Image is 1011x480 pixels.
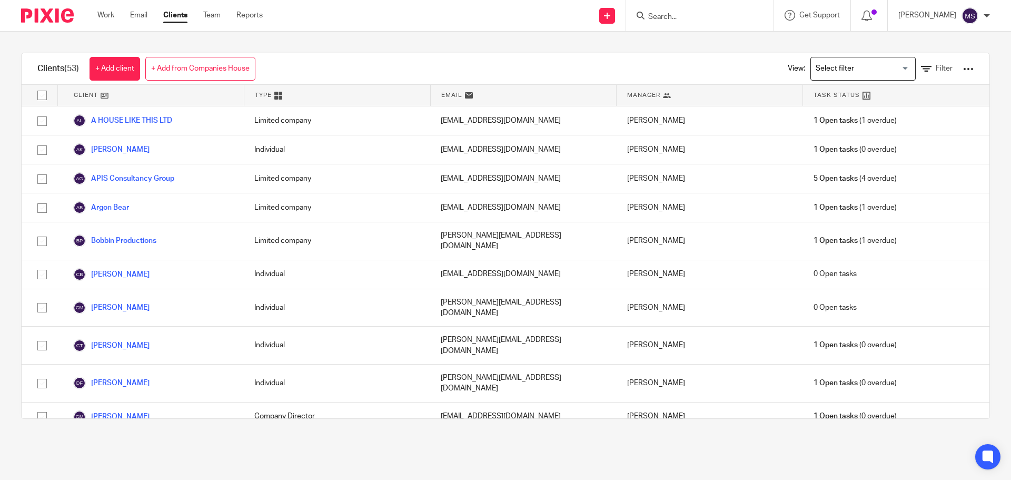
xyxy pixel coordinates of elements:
div: [PERSON_NAME] [617,222,803,260]
input: Select all [32,85,52,105]
div: Company Director [244,403,430,431]
div: [PERSON_NAME] [617,365,803,402]
div: Limited company [244,106,430,135]
img: svg%3E [73,301,86,314]
div: [EMAIL_ADDRESS][DOMAIN_NAME] [430,260,617,289]
div: Individual [244,365,430,402]
a: Argon Bear [73,201,129,214]
img: svg%3E [73,143,86,156]
div: [EMAIL_ADDRESS][DOMAIN_NAME] [430,403,617,431]
span: (4 overdue) [814,173,897,184]
span: (1 overdue) [814,115,897,126]
a: Clients [163,10,187,21]
div: Limited company [244,164,430,193]
a: [PERSON_NAME] [73,377,150,389]
span: Filter [936,65,953,72]
span: 5 Open tasks [814,173,858,184]
img: svg%3E [73,234,86,247]
img: svg%3E [73,268,86,281]
span: 0 Open tasks [814,269,857,279]
span: (1 overdue) [814,202,897,213]
input: Search [647,13,742,22]
span: (0 overdue) [814,340,897,350]
div: [PERSON_NAME] [617,106,803,135]
a: Reports [236,10,263,21]
div: [PERSON_NAME] [617,164,803,193]
img: svg%3E [73,339,86,352]
span: Client [74,91,98,100]
div: Individual [244,289,430,327]
div: Individual [244,135,430,164]
div: Limited company [244,222,430,260]
div: [EMAIL_ADDRESS][DOMAIN_NAME] [430,135,617,164]
span: Manager [627,91,660,100]
div: Limited company [244,193,430,222]
a: [PERSON_NAME] [73,143,150,156]
span: 1 Open tasks [814,144,858,155]
a: APIS Consultancy Group [73,172,174,185]
span: Email [441,91,462,100]
a: Email [130,10,147,21]
div: [EMAIL_ADDRESS][DOMAIN_NAME] [430,106,617,135]
a: [PERSON_NAME] [73,339,150,352]
span: 1 Open tasks [814,236,858,246]
div: [PERSON_NAME][EMAIL_ADDRESS][DOMAIN_NAME] [430,289,617,327]
img: svg%3E [73,172,86,185]
div: [PERSON_NAME] [617,327,803,364]
span: Type [255,91,272,100]
img: svg%3E [73,201,86,214]
span: 1 Open tasks [814,202,858,213]
div: [PERSON_NAME] [617,260,803,289]
span: 1 Open tasks [814,115,858,126]
span: 1 Open tasks [814,378,858,388]
a: Bobbin Productions [73,234,156,247]
div: [PERSON_NAME][EMAIL_ADDRESS][DOMAIN_NAME] [430,365,617,402]
img: svg%3E [73,410,86,423]
div: View: [772,53,974,84]
div: Search for option [810,57,916,81]
span: (0 overdue) [814,378,897,388]
span: (0 overdue) [814,144,897,155]
a: [PERSON_NAME] [73,301,150,314]
div: [PERSON_NAME] [617,193,803,222]
span: 1 Open tasks [814,340,858,350]
a: + Add from Companies House [145,57,255,81]
img: svg%3E [73,377,86,389]
a: + Add client [90,57,140,81]
p: [PERSON_NAME] [898,10,956,21]
img: svg%3E [73,114,86,127]
div: [EMAIL_ADDRESS][DOMAIN_NAME] [430,193,617,222]
img: Pixie [21,8,74,23]
span: 1 Open tasks [814,411,858,422]
span: 0 Open tasks [814,302,857,313]
div: [PERSON_NAME][EMAIL_ADDRESS][DOMAIN_NAME] [430,327,617,364]
span: Task Status [814,91,860,100]
div: Individual [244,327,430,364]
div: [PERSON_NAME] [617,403,803,431]
div: Individual [244,260,430,289]
div: [EMAIL_ADDRESS][DOMAIN_NAME] [430,164,617,193]
span: (1 overdue) [814,236,897,246]
a: Work [97,10,114,21]
span: Get Support [799,12,840,19]
span: (0 overdue) [814,411,897,422]
h1: Clients [37,63,79,74]
span: (53) [64,64,79,73]
a: [PERSON_NAME] [73,268,150,281]
div: [PERSON_NAME] [617,135,803,164]
div: [PERSON_NAME][EMAIL_ADDRESS][DOMAIN_NAME] [430,222,617,260]
img: svg%3E [962,7,978,24]
a: [PERSON_NAME] [73,410,150,423]
a: A HOUSE LIKE THIS LTD [73,114,172,127]
input: Search for option [812,60,909,78]
a: Team [203,10,221,21]
div: [PERSON_NAME] [617,289,803,327]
